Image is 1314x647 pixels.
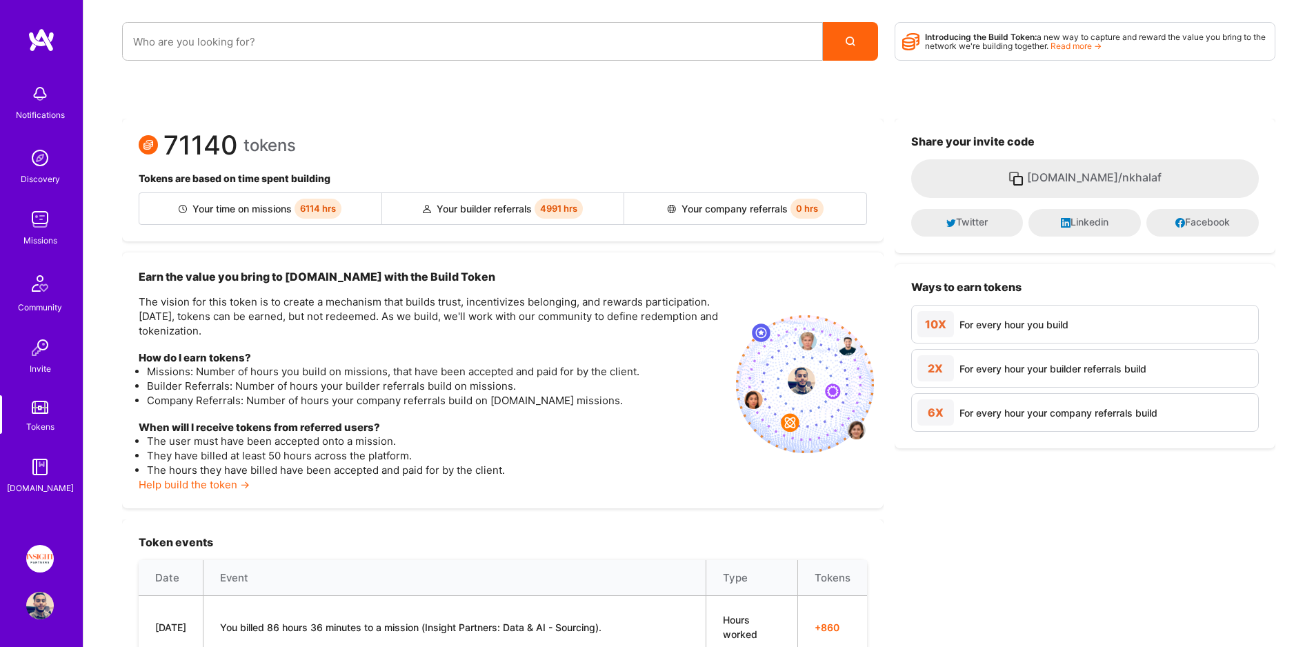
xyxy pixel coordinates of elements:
[1028,209,1141,237] button: Linkedin
[1051,41,1102,51] a: Read more →
[23,592,57,619] a: User Avatar
[723,614,757,640] span: Hours worked
[18,300,62,315] div: Community
[147,463,725,477] li: The hours they have billed have been accepted and paid for by the client.
[1008,170,1024,187] i: icon Copy
[139,560,203,596] th: Date
[1061,218,1071,228] i: icon LinkedInDark
[423,205,431,213] img: Builder referral icon
[23,267,57,300] img: Community
[26,80,54,108] img: bell
[902,28,919,54] i: icon Points
[139,536,867,549] h3: Token events
[946,218,956,228] i: icon Twitter
[535,199,583,219] span: 4991 hrs
[382,193,625,224] div: Your builder referrals
[28,28,55,52] img: logo
[7,481,74,495] div: [DOMAIN_NAME]
[846,37,855,46] i: icon Search
[1146,209,1259,237] button: Facebook
[959,406,1157,420] div: For every hour your company referrals build
[788,367,815,395] img: profile
[139,478,250,491] a: Help build the token →
[736,315,874,453] img: invite
[26,419,54,434] div: Tokens
[911,209,1024,237] button: Twitter
[815,620,850,635] span: + 860
[911,281,1259,294] h3: Ways to earn tokens
[26,334,54,361] img: Invite
[163,138,238,152] span: 71140
[139,193,382,224] div: Your time on missions
[917,355,954,381] div: 2X
[797,560,867,596] th: Tokens
[133,24,812,59] input: overall type: UNKNOWN_TYPE server type: NO_SERVER_DATA heuristic type: UNKNOWN_TYPE label: Who ar...
[1175,218,1185,228] i: icon Facebook
[23,545,57,573] a: Insight Partners: Data & AI - Sourcing
[23,233,57,248] div: Missions
[624,193,866,224] div: Your company referrals
[147,379,725,393] li: Builder Referrals: Number of hours your builder referrals build on missions.
[911,159,1259,198] button: [DOMAIN_NAME]/nkhalaf
[32,401,48,414] img: tokens
[911,135,1259,148] h3: Share your invite code
[925,32,1037,42] strong: Introducing the Build Token:
[295,199,341,219] span: 6114 hrs
[139,295,725,338] p: The vision for this token is to create a mechanism that builds trust, incentivizes belonging, and...
[959,317,1068,332] div: For every hour you build
[16,108,65,122] div: Notifications
[21,172,60,186] div: Discovery
[139,421,725,434] h4: When will I receive tokens from referred users?
[147,393,725,408] li: Company Referrals: Number of hours your company referrals build on [DOMAIN_NAME] missions.
[26,206,54,233] img: teamwork
[790,199,824,219] span: 0 hrs
[959,361,1146,376] div: For every hour your builder referrals build
[147,364,725,379] li: Missions: Number of hours you build on missions, that have been accepted and paid for by the client.
[147,448,725,463] li: They have billed at least 50 hours across the platform.
[243,138,296,152] span: tokens
[139,269,725,284] h3: Earn the value you bring to [DOMAIN_NAME] with the Build Token
[917,399,954,426] div: 6X
[139,173,867,185] h4: Tokens are based on time spent building
[925,32,1266,51] span: a new way to capture and reward the value you bring to the network we're building together.
[203,560,706,596] th: Event
[706,560,797,596] th: Type
[30,361,51,376] div: Invite
[147,434,725,448] li: The user must have been accepted onto a mission.
[26,545,54,573] img: Insight Partners: Data & AI - Sourcing
[26,592,54,619] img: User Avatar
[917,311,954,337] div: 10X
[139,135,158,155] img: Token icon
[667,205,676,213] img: Company referral icon
[179,205,187,213] img: Builder icon
[26,144,54,172] img: discovery
[26,453,54,481] img: guide book
[139,352,725,364] h4: How do I earn tokens?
